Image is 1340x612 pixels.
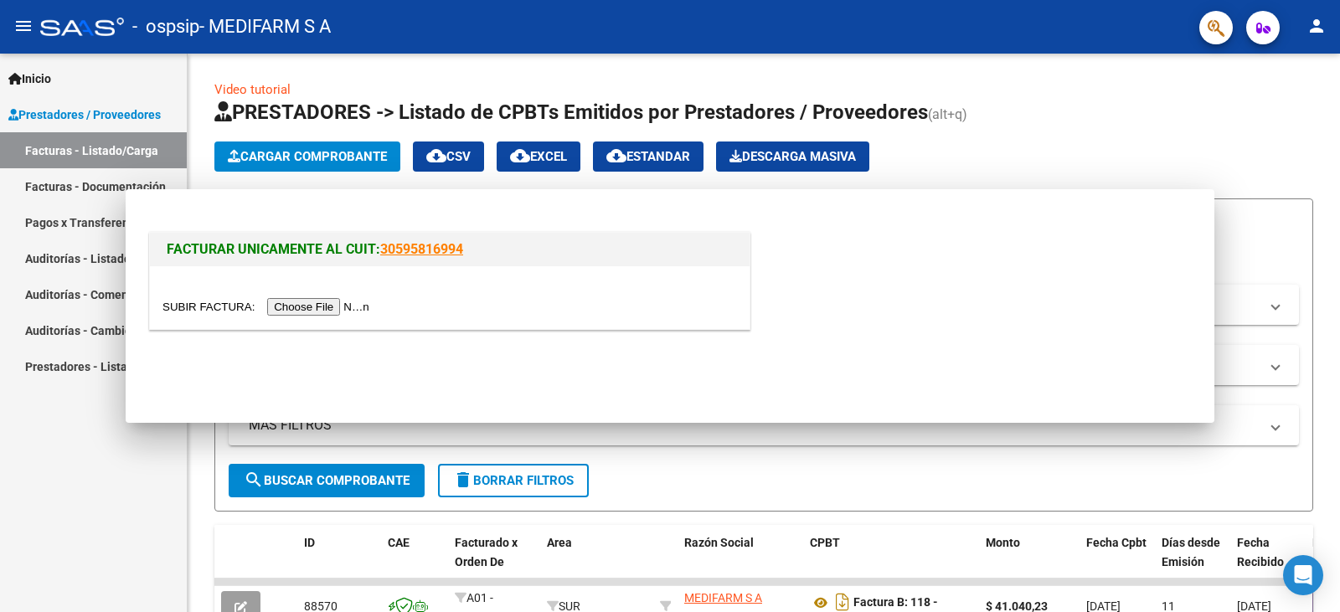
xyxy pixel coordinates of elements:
datatable-header-cell: Razón Social [678,525,803,599]
span: Borrar Filtros [453,473,574,488]
span: Cargar Comprobante [228,149,387,164]
span: - MEDIFARM S A [199,8,331,45]
datatable-header-cell: Monto [979,525,1080,599]
datatable-header-cell: ID [297,525,381,599]
span: Fecha Recibido [1237,536,1284,568]
datatable-header-cell: Area [540,525,653,599]
div: Open Intercom Messenger [1283,555,1323,595]
span: PRESTADORES -> Listado de CPBTs Emitidos por Prestadores / Proveedores [214,100,928,124]
span: Inicio [8,69,51,88]
app-download-masive: Descarga masiva de comprobantes (adjuntos) [716,141,869,172]
datatable-header-cell: Fecha Cpbt [1080,525,1155,599]
span: - ospsip [132,8,199,45]
a: Video tutorial [214,82,291,97]
h3: Filtros [229,186,286,209]
span: Monto [986,536,1020,549]
span: Razón Social [684,536,754,549]
mat-icon: cloud_download [426,146,446,166]
span: Fecha Cpbt [1086,536,1147,549]
span: Estandar [606,149,690,164]
mat-icon: cloud_download [606,146,626,166]
datatable-header-cell: CAE [381,525,448,599]
span: Descarga Masiva [729,149,856,164]
span: MEDIFARM S A [684,591,762,604]
mat-icon: cloud_download [510,146,530,166]
datatable-header-cell: Facturado x Orden De [448,525,540,599]
datatable-header-cell: Fecha Recibido [1230,525,1306,599]
span: CSV [426,149,471,164]
span: FACTURAR UNICAMENTE AL CUIT: [167,241,380,257]
datatable-header-cell: Días desde Emisión [1155,525,1230,599]
span: Area [547,536,572,549]
datatable-header-cell: CPBT [803,525,979,599]
mat-icon: person [1306,16,1327,36]
mat-icon: menu [13,16,33,36]
span: Días desde Emisión [1162,536,1220,568]
span: Facturado x Orden De [455,536,518,568]
mat-icon: search [244,470,264,490]
span: (alt+q) [928,106,967,122]
span: CAE [388,536,410,549]
span: EXCEL [510,149,567,164]
a: 30595816994 [380,241,463,257]
span: CPBT [810,536,840,549]
span: Buscar Comprobante [244,473,410,488]
span: ID [304,536,315,549]
mat-panel-title: MAS FILTROS [249,416,1259,435]
span: Prestadores / Proveedores [8,105,161,124]
mat-icon: delete [453,470,473,490]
